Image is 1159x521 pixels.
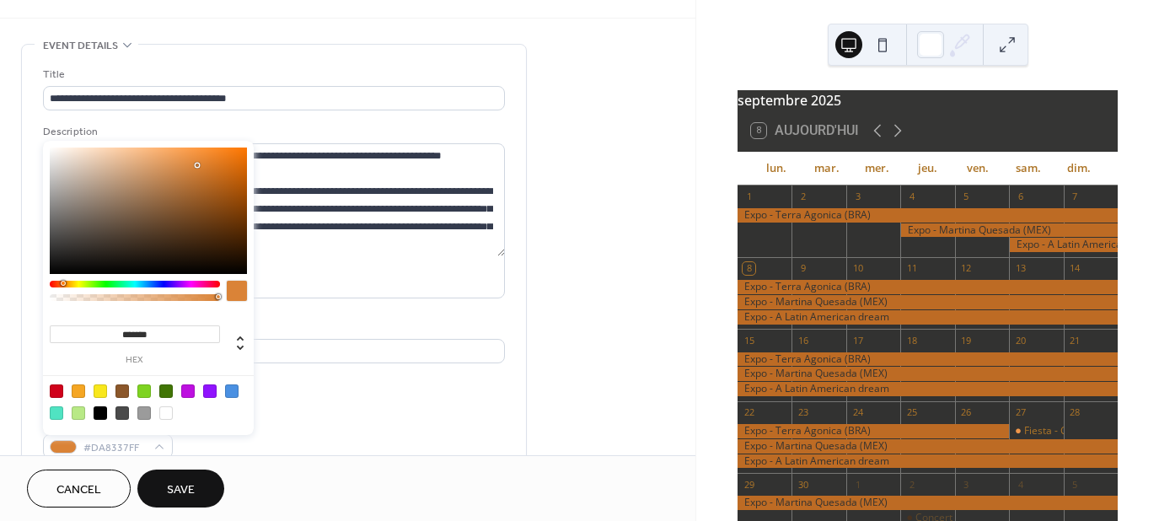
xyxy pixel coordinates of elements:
[738,90,1118,110] div: septembre 2025
[167,481,195,499] span: Save
[1014,406,1027,419] div: 27
[1014,478,1027,491] div: 4
[1024,424,1156,438] div: Fiesta - Gelatina x les Halles
[43,37,118,55] span: Event details
[203,384,217,398] div: #9013FE
[1009,424,1063,438] div: Fiesta - Gelatina x les Halles
[137,384,151,398] div: #7ED321
[797,191,809,203] div: 2
[751,152,802,185] div: lun.
[115,406,129,420] div: #4A4A4A
[960,478,973,491] div: 3
[115,384,129,398] div: #8B572A
[851,334,864,346] div: 17
[738,439,1118,454] div: Expo - Martina Quesada (MEX)
[852,152,903,185] div: mer.
[1003,152,1054,185] div: sam.
[960,262,973,275] div: 12
[1009,238,1118,252] div: Expo - A Latin American dream
[1069,406,1081,419] div: 28
[94,384,107,398] div: #F8E71C
[851,262,864,275] div: 10
[1014,334,1027,346] div: 20
[905,478,918,491] div: 2
[1069,478,1081,491] div: 5
[738,496,1118,510] div: Expo - Martina Quesada (MEX)
[738,367,1118,381] div: Expo - Martina Quesada (MEX)
[738,310,1118,325] div: Expo - A Latin American dream
[851,406,864,419] div: 24
[743,262,755,275] div: 8
[851,478,864,491] div: 1
[50,356,220,365] label: hex
[1069,191,1081,203] div: 7
[738,280,1118,294] div: Expo - Terra Agonica (BRA)
[960,406,973,419] div: 26
[1069,262,1081,275] div: 14
[851,191,864,203] div: 3
[94,406,107,420] div: #000000
[137,406,151,420] div: #9B9B9B
[905,334,918,346] div: 18
[743,478,755,491] div: 29
[797,334,809,346] div: 16
[56,481,101,499] span: Cancel
[738,454,1118,469] div: Expo - A Latin American dream
[743,191,755,203] div: 1
[50,384,63,398] div: #D0021B
[72,384,85,398] div: #F5A623
[1054,152,1104,185] div: dim.
[738,424,1009,438] div: Expo - Terra Agonica (BRA)
[960,334,973,346] div: 19
[797,262,809,275] div: 9
[181,384,195,398] div: #BD10E0
[905,262,918,275] div: 11
[903,152,953,185] div: jeu.
[43,66,502,83] div: Title
[1014,191,1027,203] div: 6
[905,406,918,419] div: 25
[743,334,755,346] div: 15
[83,439,146,457] span: #DA8337FF
[905,191,918,203] div: 4
[1014,262,1027,275] div: 13
[43,319,502,336] div: Location
[900,223,1118,238] div: Expo - Martina Quesada (MEX)
[1069,334,1081,346] div: 21
[27,470,131,508] button: Cancel
[72,406,85,420] div: #B8E986
[797,406,809,419] div: 23
[797,478,809,491] div: 30
[159,384,173,398] div: #417505
[159,406,173,420] div: #FFFFFF
[743,406,755,419] div: 22
[43,123,502,141] div: Description
[50,406,63,420] div: #50E3C2
[802,152,852,185] div: mar.
[137,470,224,508] button: Save
[960,191,973,203] div: 5
[738,295,1118,309] div: Expo - Martina Quesada (MEX)
[738,352,1118,367] div: Expo - Terra Agonica (BRA)
[952,152,1003,185] div: ven.
[738,208,1118,223] div: Expo - Terra Agonica (BRA)
[225,384,239,398] div: #4A90E2
[738,382,1118,396] div: Expo - A Latin American dream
